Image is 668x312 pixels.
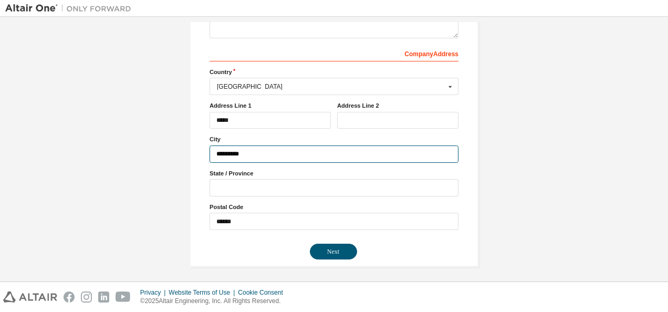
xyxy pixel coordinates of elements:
img: facebook.svg [64,292,75,303]
label: City [210,135,458,143]
img: Altair One [5,3,137,14]
p: © 2025 Altair Engineering, Inc. All Rights Reserved. [140,297,289,306]
div: Company Address [210,45,458,61]
label: State / Province [210,169,458,178]
label: Address Line 2 [337,101,458,110]
label: Postal Code [210,203,458,211]
img: youtube.svg [116,292,131,303]
label: Country [210,68,458,76]
button: Next [310,244,357,259]
div: Cookie Consent [238,288,289,297]
div: Website Terms of Use [169,288,238,297]
img: linkedin.svg [98,292,109,303]
img: altair_logo.svg [3,292,57,303]
img: instagram.svg [81,292,92,303]
div: [GEOGRAPHIC_DATA] [217,84,445,90]
label: Address Line 1 [210,101,331,110]
div: Privacy [140,288,169,297]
